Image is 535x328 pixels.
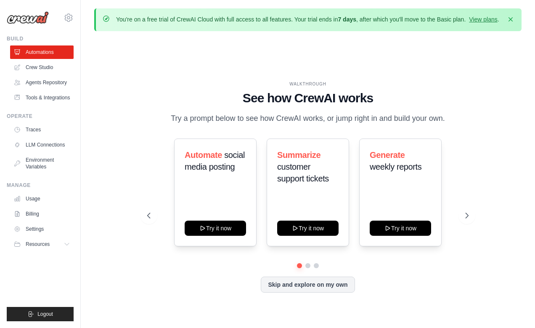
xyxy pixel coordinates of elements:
[277,221,339,236] button: Try it now
[7,307,74,321] button: Logout
[10,207,74,221] a: Billing
[116,15,499,24] p: You're on a free trial of CrewAI Cloud with full access to all features. Your trial ends in , aft...
[10,76,74,89] a: Agents Repository
[185,150,245,171] span: social media posting
[370,221,431,236] button: Try it now
[10,222,74,236] a: Settings
[10,153,74,173] a: Environment Variables
[167,112,449,125] p: Try a prompt below to see how CrewAI works, or jump right in and build your own.
[277,150,320,160] span: Summarize
[370,150,405,160] span: Generate
[7,113,74,120] div: Operate
[185,150,222,160] span: Automate
[147,81,469,87] div: WALKTHROUGH
[7,35,74,42] div: Build
[7,182,74,189] div: Manage
[10,91,74,104] a: Tools & Integrations
[10,123,74,136] a: Traces
[338,16,356,23] strong: 7 days
[10,61,74,74] a: Crew Studio
[10,192,74,205] a: Usage
[277,162,329,183] span: customer support tickets
[37,311,53,317] span: Logout
[7,11,49,24] img: Logo
[26,241,50,248] span: Resources
[10,45,74,59] a: Automations
[261,277,355,293] button: Skip and explore on my own
[370,162,421,171] span: weekly reports
[10,237,74,251] button: Resources
[147,91,469,106] h1: See how CrewAI works
[10,138,74,152] a: LLM Connections
[185,221,246,236] button: Try it now
[469,16,497,23] a: View plans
